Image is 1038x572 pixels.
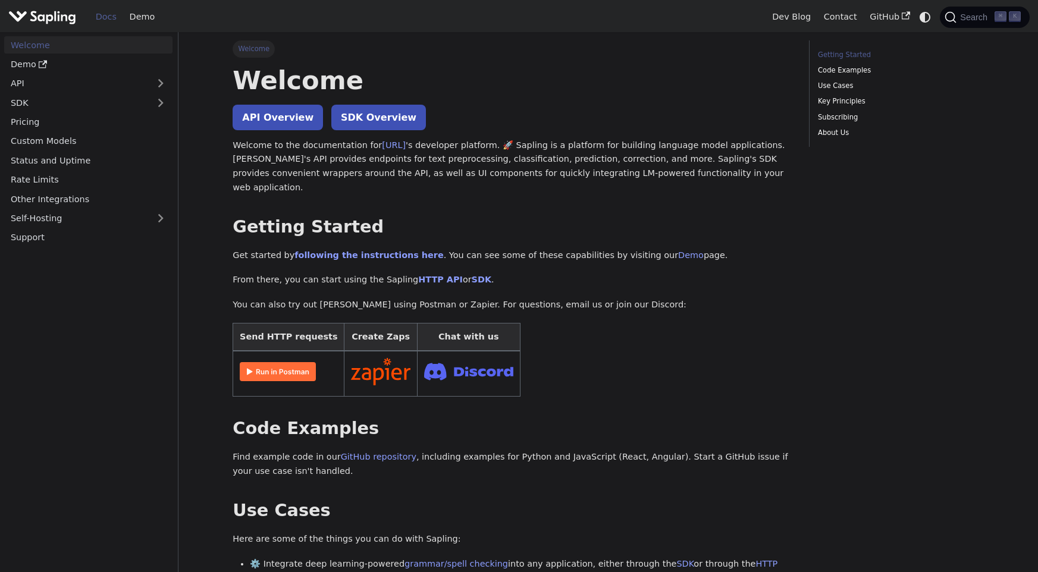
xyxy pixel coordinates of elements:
[1009,11,1021,22] kbd: K
[382,140,406,150] a: [URL]
[233,418,792,439] h2: Code Examples
[233,298,792,312] p: You can also try out [PERSON_NAME] using Postman or Zapier. For questions, email us or join our D...
[149,94,173,111] button: Expand sidebar category 'SDK'
[4,36,173,54] a: Welcome
[4,94,149,111] a: SDK
[404,559,508,568] a: grammar/spell checking
[957,12,995,22] span: Search
[678,250,704,260] a: Demo
[766,8,817,26] a: Dev Blog
[4,210,173,227] a: Self-Hosting
[4,229,173,246] a: Support
[149,75,173,92] button: Expand sidebar category 'API'
[233,532,792,546] p: Here are some of the things you can do with Sapling:
[233,323,344,351] th: Send HTTP requests
[676,559,694,568] a: SDK
[4,152,173,169] a: Status and Uptime
[233,273,792,287] p: From there, you can start using the Sapling or .
[233,500,792,521] h2: Use Cases
[8,8,80,26] a: Sapling.ai
[233,40,792,57] nav: Breadcrumbs
[240,362,316,381] img: Run in Postman
[818,49,979,61] a: Getting Started
[233,105,323,130] a: API Overview
[341,452,416,461] a: GitHub repository
[818,112,979,123] a: Subscribing
[4,75,149,92] a: API
[472,275,491,284] a: SDK
[351,358,410,385] img: Connect in Zapier
[863,8,916,26] a: GitHub
[818,96,979,107] a: Key Principles
[4,133,173,150] a: Custom Models
[4,171,173,188] a: Rate Limits
[817,8,864,26] a: Contact
[344,323,418,351] th: Create Zaps
[4,114,173,131] a: Pricing
[418,275,463,284] a: HTTP API
[233,216,792,238] h2: Getting Started
[89,8,123,26] a: Docs
[818,127,979,139] a: About Us
[233,450,792,479] p: Find example code in our , including examples for Python and JavaScript (React, Angular). Start a...
[940,7,1029,28] button: Search (Command+K)
[123,8,161,26] a: Demo
[8,8,76,26] img: Sapling.ai
[331,105,426,130] a: SDK Overview
[4,56,173,73] a: Demo
[294,250,443,260] a: following the instructions here
[818,80,979,92] a: Use Cases
[233,40,275,57] span: Welcome
[995,11,1006,22] kbd: ⌘
[233,249,792,263] p: Get started by . You can see some of these capabilities by visiting our page.
[233,64,792,96] h1: Welcome
[424,359,513,384] img: Join Discord
[233,139,792,195] p: Welcome to the documentation for 's developer platform. 🚀 Sapling is a platform for building lang...
[818,65,979,76] a: Code Examples
[4,190,173,208] a: Other Integrations
[917,8,934,26] button: Switch between dark and light mode (currently system mode)
[417,323,520,351] th: Chat with us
